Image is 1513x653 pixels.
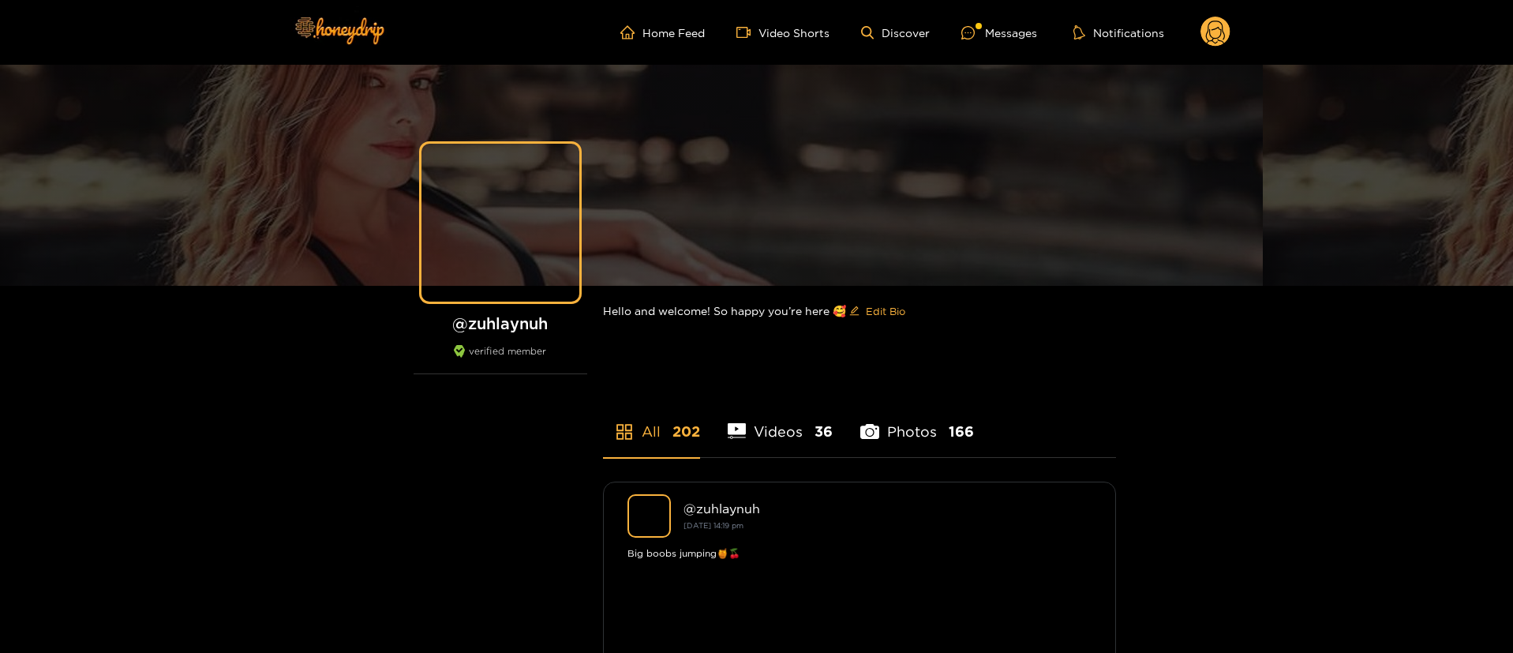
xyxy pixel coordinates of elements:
div: Big boobs jumping🍯🍒 [627,546,1092,561]
span: 166 [949,422,974,441]
div: Messages [961,24,1037,42]
li: Photos [860,386,974,457]
button: Notifications [1069,24,1169,40]
span: appstore [615,422,634,441]
a: Discover [861,26,930,39]
span: 36 [815,422,833,441]
span: video-camera [736,25,758,39]
div: verified member [414,345,587,374]
div: Hello and welcome! So happy you’re here 🥰 [603,286,1116,336]
a: Video Shorts [736,25,830,39]
a: Home Feed [620,25,705,39]
li: All [603,386,700,457]
li: Videos [728,386,833,457]
small: [DATE] 14:19 pm [683,521,743,530]
span: edit [849,306,859,317]
span: 202 [672,422,700,441]
div: @ zuhlaynuh [683,501,1092,516]
span: home [620,25,642,39]
h1: @ zuhlaynuh [414,313,587,333]
span: Edit Bio [866,303,905,319]
img: zuhlaynuh [627,494,671,538]
button: editEdit Bio [846,298,908,324]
